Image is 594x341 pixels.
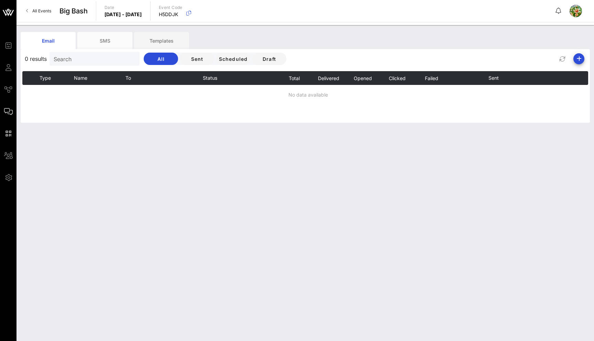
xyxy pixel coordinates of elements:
[22,85,588,104] td: No data available
[425,71,438,85] button: Failed
[488,75,499,81] span: Sent
[353,71,372,85] button: Opened
[74,75,87,81] span: Name
[388,71,406,85] button: Clicked
[77,32,132,49] div: SMS
[159,11,183,18] p: H5DDJK
[32,8,51,13] span: All Events
[318,71,339,85] button: Delivered
[414,71,449,85] th: Failed
[134,32,189,49] div: Templates
[288,71,300,85] button: Total
[216,53,250,65] button: Scheduled
[277,71,311,85] th: Total
[125,71,203,85] th: To
[353,75,372,81] span: Opened
[318,75,339,81] span: Delivered
[488,71,531,85] th: Sent
[252,53,286,65] button: Draft
[180,53,214,65] button: Sent
[203,71,237,85] th: Status
[74,71,125,85] th: Name
[22,5,55,16] a: All Events
[125,75,131,81] span: To
[185,56,209,62] span: Sent
[40,75,51,81] span: Type
[311,71,345,85] th: Delivered
[104,4,142,11] p: Date
[104,11,142,18] p: [DATE] - [DATE]
[218,56,247,62] span: Scheduled
[59,6,88,16] span: Big Bash
[25,55,47,63] span: 0 results
[425,75,438,81] span: Failed
[144,53,178,65] button: All
[203,75,217,81] span: Status
[388,75,406,81] span: Clicked
[257,56,281,62] span: Draft
[21,32,76,49] div: Email
[149,56,173,62] span: All
[159,4,183,11] p: Event Code
[40,71,74,85] th: Type
[288,75,300,81] span: Total
[380,71,414,85] th: Clicked
[345,71,380,85] th: Opened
